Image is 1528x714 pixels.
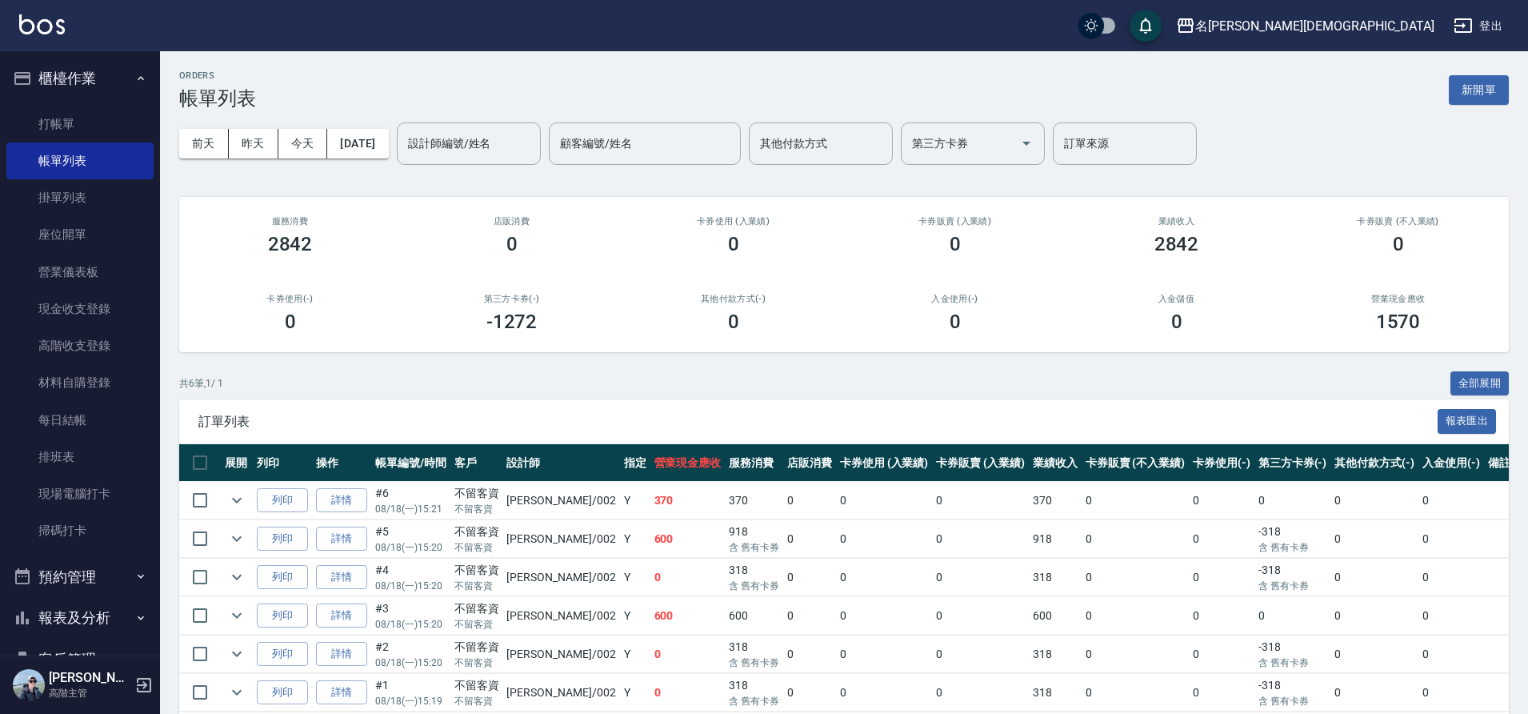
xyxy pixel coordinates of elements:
div: 不留客資 [454,600,499,617]
td: Y [620,597,650,635]
th: 展開 [221,444,253,482]
th: 備註 [1484,444,1514,482]
th: 服務消費 [725,444,783,482]
p: 不留客資 [454,502,499,516]
a: 詳情 [316,527,367,552]
td: [PERSON_NAME] /002 [502,636,619,673]
p: 08/18 (一) 15:20 [375,656,446,670]
td: 600 [725,597,783,635]
td: 918 [725,520,783,558]
td: 0 [932,559,1029,596]
h3: 1570 [1376,311,1421,333]
td: #6 [371,482,450,519]
p: 不留客資 [454,656,499,670]
td: 0 [1082,674,1189,712]
td: 918 [1029,520,1082,558]
button: 客戶管理 [6,639,154,680]
td: 600 [1029,597,1082,635]
td: 0 [932,674,1029,712]
button: 新開單 [1449,75,1509,105]
button: expand row [225,565,249,589]
p: 高階主管 [49,686,130,700]
th: 客戶 [450,444,503,482]
p: 08/18 (一) 15:20 [375,540,446,555]
td: 0 [932,636,1029,673]
td: 0 [836,636,933,673]
td: 0 [836,482,933,519]
td: 0 [1330,559,1418,596]
td: Y [620,520,650,558]
td: 0 [783,636,836,673]
td: 0 [783,520,836,558]
td: -318 [1254,520,1331,558]
th: 帳單編號/時間 [371,444,450,482]
td: 0 [1418,597,1484,635]
a: 排班表 [6,439,154,475]
a: 詳情 [316,565,367,590]
h2: 其他付款方式(-) [642,294,825,304]
td: 0 [650,674,726,712]
h2: 入金儲值 [1085,294,1268,304]
img: Person [13,669,45,701]
h3: 0 [1171,311,1182,333]
a: 現金收支登錄 [6,291,154,327]
button: 列印 [257,565,308,590]
button: expand row [225,488,249,512]
div: 不留客資 [454,677,499,694]
h3: 0 [950,233,961,255]
td: #2 [371,636,450,673]
th: 指定 [620,444,650,482]
a: 詳情 [316,642,367,667]
td: 0 [1330,674,1418,712]
td: 0 [836,674,933,712]
td: #4 [371,559,450,596]
td: [PERSON_NAME] /002 [502,520,619,558]
td: 0 [650,636,726,673]
div: 不留客資 [454,639,499,656]
td: 318 [1029,559,1082,596]
p: 含 舊有卡券 [729,656,779,670]
td: 0 [1082,559,1189,596]
td: 0 [1189,520,1254,558]
h2: 卡券販賣 (不入業績) [1306,216,1490,227]
p: 不留客資 [454,540,499,555]
button: expand row [225,642,249,666]
td: 0 [1330,482,1418,519]
p: 不留客資 [454,579,499,593]
td: 0 [836,559,933,596]
td: #1 [371,674,450,712]
td: #5 [371,520,450,558]
td: 0 [932,520,1029,558]
a: 掛單列表 [6,179,154,216]
td: #3 [371,597,450,635]
td: 0 [1189,597,1254,635]
h2: 入金使用(-) [863,294,1046,304]
td: [PERSON_NAME] /002 [502,597,619,635]
td: 0 [1082,636,1189,673]
p: 08/18 (一) 15:20 [375,579,446,593]
button: 列印 [257,642,308,667]
div: 名[PERSON_NAME][DEMOGRAPHIC_DATA] [1195,16,1434,36]
td: 0 [932,597,1029,635]
h2: 業績收入 [1085,216,1268,227]
p: 含 舊有卡券 [729,694,779,708]
td: 0 [1330,597,1418,635]
td: 0 [783,559,836,596]
th: 卡券使用 (入業績) [836,444,933,482]
p: 含 舊有卡券 [729,579,779,593]
td: 0 [1189,636,1254,673]
th: 店販消費 [783,444,836,482]
div: 不留客資 [454,485,499,502]
td: 0 [932,482,1029,519]
td: 600 [650,597,726,635]
h3: 0 [728,311,739,333]
a: 詳情 [316,680,367,705]
h2: 卡券使用 (入業績) [642,216,825,227]
td: -318 [1254,559,1331,596]
a: 座位開單 [6,216,154,253]
h2: ORDERS [179,70,256,81]
td: 0 [1418,559,1484,596]
p: 不留客資 [454,617,499,632]
td: 0 [783,674,836,712]
button: 列印 [257,680,308,705]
